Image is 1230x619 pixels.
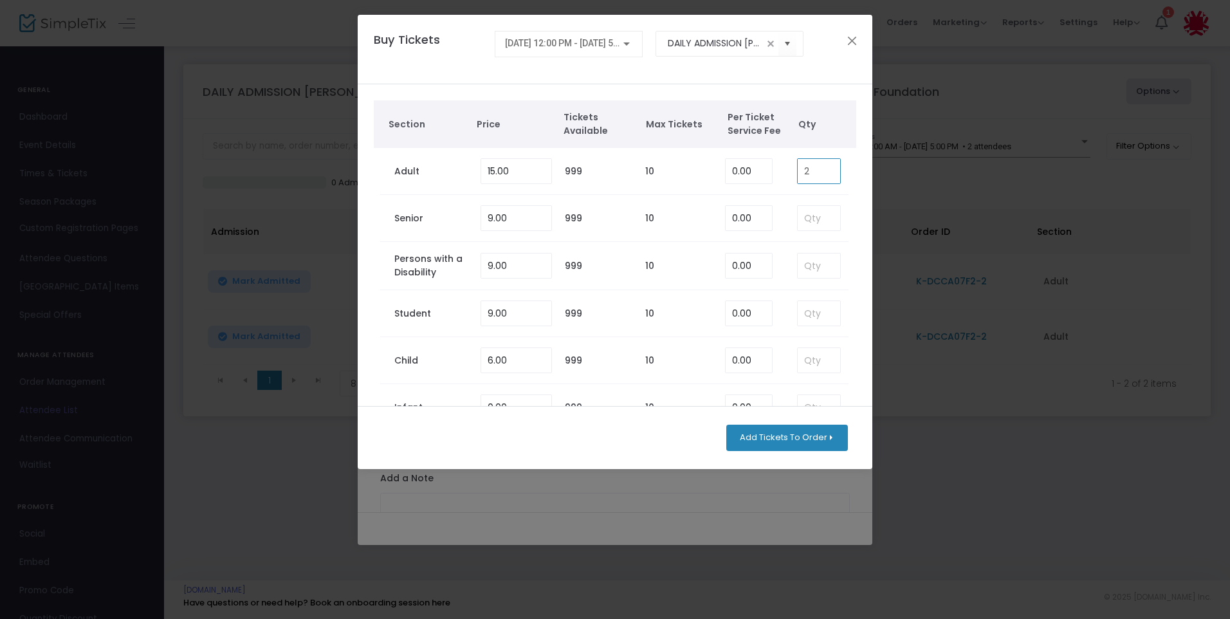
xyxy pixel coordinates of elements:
[798,159,840,183] input: Qty
[394,165,419,178] label: Adult
[565,307,582,320] label: 999
[726,301,772,326] input: Enter Service Fee
[778,30,796,57] button: Select
[394,401,423,414] label: Infant
[645,259,654,273] label: 10
[564,111,633,138] span: Tickets Available
[565,165,582,178] label: 999
[394,307,431,320] label: Student
[645,354,654,367] label: 10
[477,118,551,131] span: Price
[394,252,468,279] label: Persons with a Disability
[505,38,641,48] span: [DATE] 12:00 PM - [DATE] 5:00 PM
[726,254,772,278] input: Enter Service Fee
[726,348,772,373] input: Enter Service Fee
[668,37,764,50] input: Select an event
[389,118,464,131] span: Section
[726,206,772,230] input: Enter Service Fee
[798,254,840,278] input: Qty
[367,31,488,68] h4: Buy Tickets
[798,118,850,131] span: Qty
[565,259,582,273] label: 999
[565,212,582,225] label: 999
[763,36,778,51] span: clear
[798,395,840,420] input: Qty
[394,354,418,367] label: Child
[726,159,772,183] input: Enter Service Fee
[646,118,715,131] span: Max Tickets
[798,301,840,326] input: Qty
[394,212,423,225] label: Senior
[645,401,654,414] label: 10
[565,354,582,367] label: 999
[726,395,772,420] input: Enter Service Fee
[726,425,848,450] button: Add Tickets To Order
[798,206,840,230] input: Qty
[728,111,792,138] span: Per Ticket Service Fee
[844,32,861,49] button: Close
[798,348,840,373] input: Qty
[565,401,582,414] label: 999
[645,307,654,320] label: 10
[645,165,654,178] label: 10
[645,212,654,225] label: 10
